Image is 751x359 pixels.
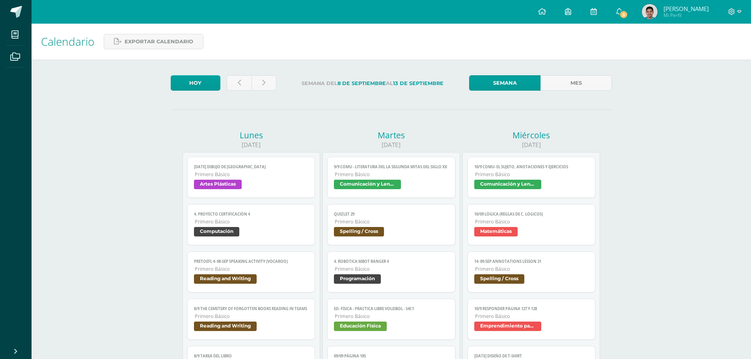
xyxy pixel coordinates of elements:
[195,313,309,320] span: Primero Básico
[194,180,242,189] span: Artes Plásticas
[334,164,449,169] span: 9/9 COMU - Literatura del la segunda mitas del siglo XX
[125,34,193,49] span: Exportar calendario
[475,266,589,272] span: Primero Básico
[642,4,658,20] img: aa1facf1aff86faba5ca465acb65a1b2.png
[468,204,596,245] a: 10/09 Lógica (Reglas de C. Lógicos)Primero BásicoMatemáticas
[327,157,455,198] a: 9/9 COMU - Literatura del la segunda mitas del siglo XXPrimero BásicoComunicación y Lenguaje
[41,34,94,49] span: Calendario
[183,130,320,141] div: Lunes
[327,299,455,340] a: Ed. Física - PRACTICA LIBRE Voleibol - S4C1Primero BásicoEducación Física
[195,266,309,272] span: Primero Básico
[540,75,612,91] a: Mes
[334,259,449,264] span: 4. Robótica MBOT RANGER 4
[462,130,600,141] div: Miércoles
[194,259,309,264] span: PreToefl 4- 08-sep Speaking activity (Vocaroo)
[171,75,220,91] a: Hoy
[187,204,315,245] a: 4. Proyecto certificación 4Primero BásicoComputación
[322,141,460,149] div: [DATE]
[335,218,449,225] span: Primero Básico
[474,227,518,236] span: Matemáticas
[194,164,309,169] span: [DATE] Dibujo de [GEOGRAPHIC_DATA]
[335,313,449,320] span: Primero Básico
[104,34,203,49] a: Exportar calendario
[183,141,320,149] div: [DATE]
[187,251,315,292] a: PreToefl 4- 08-sep Speaking activity (Vocaroo)Primero BásicoReading and Writing
[334,227,384,236] span: Spelling / Cross
[334,180,401,189] span: Comunicación y Lenguaje
[334,353,449,359] span: 09/09 Página 185
[194,212,309,217] span: 4. Proyecto certificación 4
[327,251,455,292] a: 4. Robótica MBOT RANGER 4Primero BásicoProgramación
[619,10,628,19] span: 3
[283,75,463,91] label: Semana del al
[475,218,589,225] span: Primero Básico
[474,164,589,169] span: 10/9 COMU- El sujeto, Anotaciones y ejercicios
[187,157,315,198] a: [DATE] Dibujo de [GEOGRAPHIC_DATA]Primero BásicoArtes Plásticas
[474,306,589,311] span: 10/9 Responder página 127 y 128
[474,322,541,331] span: Emprendimiento para la productividad
[474,353,589,359] span: [DATE] Diseño de T-shirt
[663,12,709,19] span: Mi Perfil
[475,171,589,178] span: Primero Básico
[327,204,455,245] a: Quizlet 29Primero BásicoSpelling / Cross
[469,75,540,91] a: Semana
[334,274,381,284] span: Programación
[334,322,387,331] span: Educación Física
[194,353,309,359] span: 8/9 Tarea del libro
[337,80,386,86] strong: 8 de Septiembre
[474,180,541,189] span: Comunicación y Lenguaje
[462,141,600,149] div: [DATE]
[194,227,239,236] span: Computación
[194,306,309,311] span: 8/9 The Cemetery of Forgotten books reading in TEAMS
[335,266,449,272] span: Primero Básico
[187,299,315,340] a: 8/9 The Cemetery of Forgotten books reading in TEAMSPrimero BásicoReading and Writing
[474,259,589,264] span: 14- 09-sep Annotations Lesson 31
[474,274,524,284] span: Spelling / Cross
[468,157,596,198] a: 10/9 COMU- El sujeto, Anotaciones y ejerciciosPrimero BásicoComunicación y Lenguaje
[468,299,596,340] a: 10/9 Responder página 127 y 128Primero BásicoEmprendimiento para la productividad
[334,212,449,217] span: Quizlet 29
[474,212,589,217] span: 10/09 Lógica (Reglas de C. Lógicos)
[194,322,257,331] span: Reading and Writing
[663,5,709,13] span: [PERSON_NAME]
[195,218,309,225] span: Primero Básico
[468,251,596,292] a: 14- 09-sep Annotations Lesson 31Primero BásicoSpelling / Cross
[393,80,444,86] strong: 13 de Septiembre
[475,313,589,320] span: Primero Básico
[335,171,449,178] span: Primero Básico
[334,306,449,311] span: Ed. Física - PRACTICA LIBRE Voleibol - S4C1
[322,130,460,141] div: Martes
[194,274,257,284] span: Reading and Writing
[195,171,309,178] span: Primero Básico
